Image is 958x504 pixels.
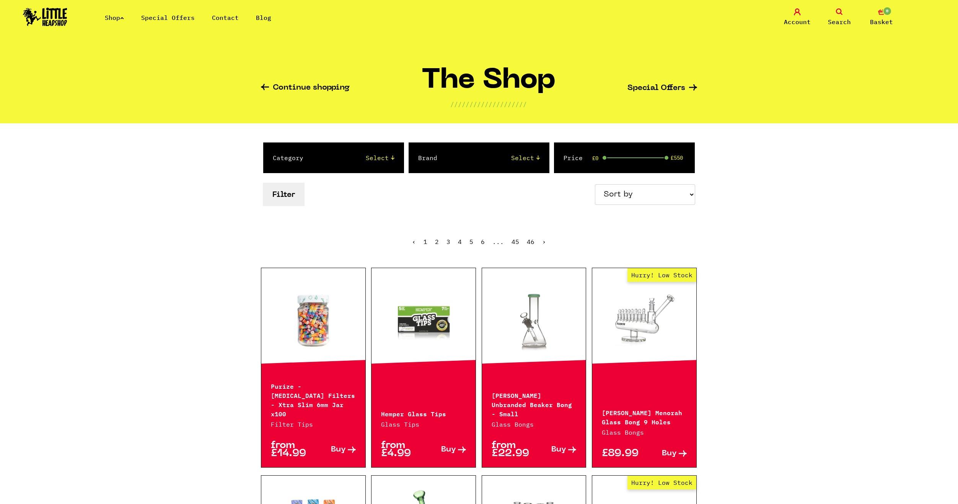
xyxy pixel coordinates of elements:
a: 4 [458,238,462,245]
a: 45 [512,238,519,245]
a: 46 [527,238,534,245]
a: Buy [644,450,687,458]
p: from £22.99 [492,442,534,458]
a: Special Offers [141,14,195,21]
p: Filter Tips [271,420,356,429]
span: Hurry! Low Stock [627,476,696,489]
a: Buy [313,442,356,458]
span: ‹ [412,238,416,245]
p: from £14.99 [271,442,313,458]
label: Brand [418,153,437,162]
span: Buy [662,450,677,458]
span: Buy [551,446,566,454]
span: Basket [870,17,893,26]
a: Continue shopping [261,84,350,93]
span: Account [784,17,811,26]
span: 0 [883,7,892,16]
button: Filter [263,183,305,206]
span: £0 [592,155,598,161]
span: Buy [331,446,346,454]
p: from £4.99 [381,442,424,458]
a: 5 [469,238,473,245]
p: Glass Bongs [492,420,577,429]
label: Category [273,153,303,162]
span: ... [492,238,504,245]
p: //////////////////// [450,100,527,109]
label: Price [564,153,583,162]
span: Buy [441,446,456,454]
a: 6 [481,238,485,245]
p: Hemper Glass Tips [381,409,466,418]
a: Next » [542,238,546,245]
a: Search [820,8,859,26]
p: Glass Tips [381,420,466,429]
a: Hurry! Low Stock [592,281,696,358]
a: Shop [105,14,124,21]
a: Buy [534,442,577,458]
span: £550 [671,155,683,161]
p: [PERSON_NAME] Unbranded Beaker Bong - Small [492,390,577,418]
img: Little Head Shop Logo [23,8,67,26]
p: £89.99 [602,450,644,458]
a: Buy [424,442,466,458]
li: « Previous [412,239,416,245]
a: Blog [256,14,271,21]
a: 2 [435,238,439,245]
a: Contact [212,14,239,21]
span: Hurry! Low Stock [627,268,696,282]
h1: The Shop [422,68,556,100]
p: [PERSON_NAME] Menorah Glass Bong 9 Holes [602,407,687,426]
span: Search [828,17,851,26]
p: Purize - [MEDICAL_DATA] Filters - Xtra Slim 6mm Jar x100 [271,381,356,418]
a: Special Offers [627,84,697,92]
a: 0 Basket [862,8,901,26]
span: 1 [424,238,427,245]
a: 3 [446,238,450,245]
p: Glass Bongs [602,428,687,437]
